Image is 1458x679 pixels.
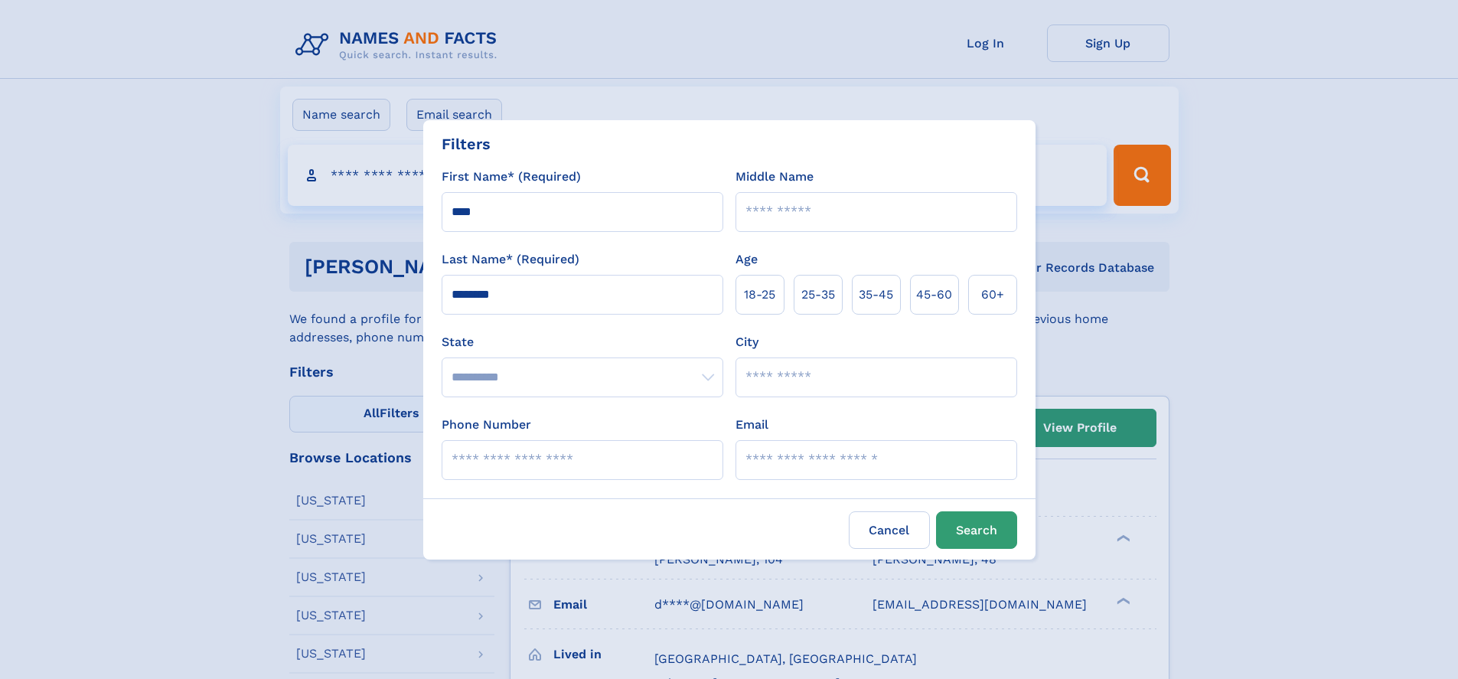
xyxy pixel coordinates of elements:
[736,250,758,269] label: Age
[442,132,491,155] div: Filters
[736,416,768,434] label: Email
[442,250,579,269] label: Last Name* (Required)
[859,286,893,304] span: 35‑45
[744,286,775,304] span: 18‑25
[736,168,814,186] label: Middle Name
[442,168,581,186] label: First Name* (Required)
[442,416,531,434] label: Phone Number
[801,286,835,304] span: 25‑35
[936,511,1017,549] button: Search
[849,511,930,549] label: Cancel
[736,333,758,351] label: City
[981,286,1004,304] span: 60+
[916,286,952,304] span: 45‑60
[442,333,723,351] label: State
